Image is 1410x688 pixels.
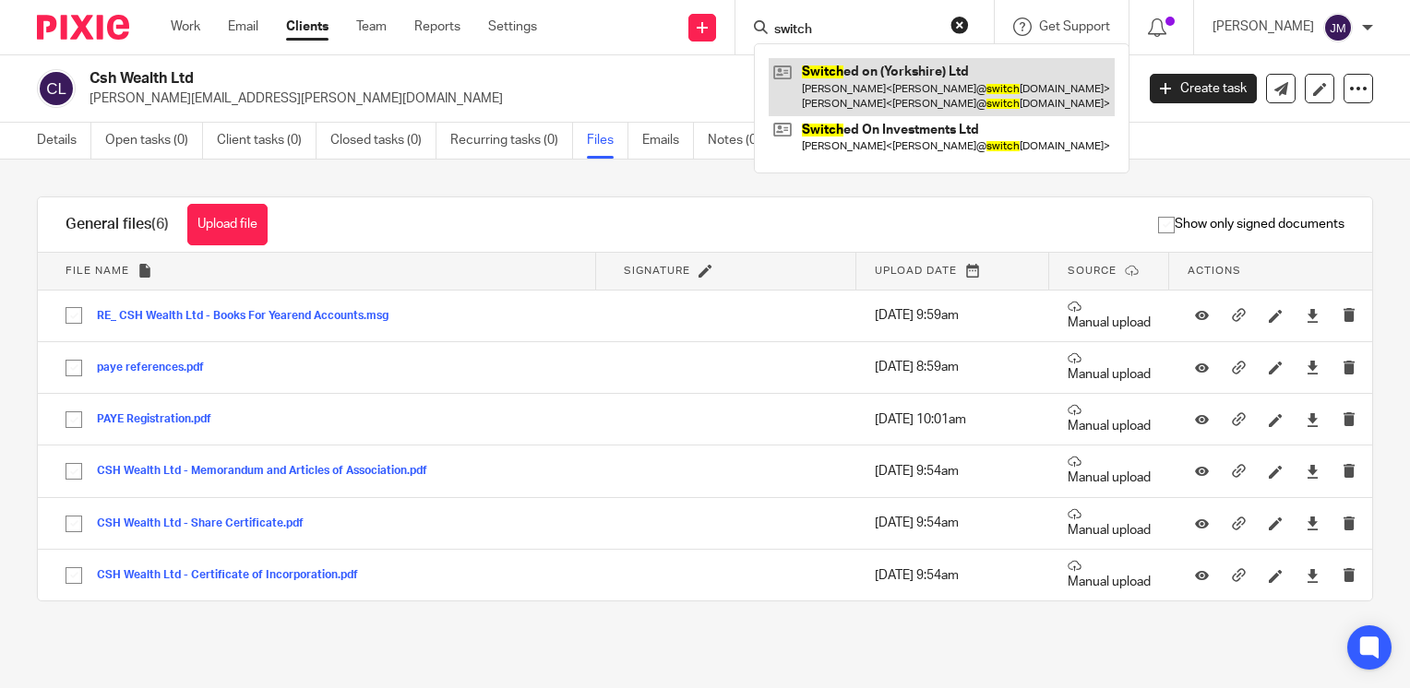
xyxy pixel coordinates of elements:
span: (6) [151,217,169,231]
input: Select [56,298,91,333]
img: svg%3E [1323,13,1353,42]
img: Pixie [37,15,129,40]
button: Upload file [187,204,268,245]
button: paye references.pdf [97,362,218,374]
a: Download [1306,514,1320,532]
h1: General files [66,215,169,234]
a: Clients [286,18,329,36]
a: Download [1306,358,1320,376]
a: Work [171,18,200,36]
p: Manual upload [1068,455,1151,487]
span: File name [66,266,129,276]
button: PAYE Registration.pdf [97,413,225,426]
a: Download [1306,462,1320,480]
p: [PERSON_NAME] [1213,18,1314,36]
a: Create task [1150,74,1257,103]
a: Settings [488,18,537,36]
a: Details [37,123,91,159]
span: Show only signed documents [1158,215,1344,233]
input: Select [56,402,91,437]
span: Signature [624,266,690,276]
a: Download [1306,410,1320,429]
a: Email [228,18,258,36]
a: Team [356,18,387,36]
input: Search [772,22,938,39]
a: Files [587,123,628,159]
a: Notes (0) [708,123,775,159]
h2: Csh Wealth Ltd [90,69,915,89]
img: svg%3E [37,69,76,108]
span: Upload date [875,266,957,276]
p: Manual upload [1068,559,1151,591]
button: CSH Wealth Ltd - Share Certificate.pdf [97,517,317,530]
p: Manual upload [1068,403,1151,435]
p: [DATE] 10:01am [875,410,1031,429]
p: [DATE] 9:54am [875,462,1031,480]
p: Manual upload [1068,300,1151,332]
button: CSH Wealth Ltd - Certificate of Incorporation.pdf [97,569,372,582]
input: Select [56,350,91,386]
p: Manual upload [1068,351,1151,384]
input: Select [56,454,91,489]
span: Actions [1188,266,1241,276]
p: [PERSON_NAME][EMAIL_ADDRESS][PERSON_NAME][DOMAIN_NAME] [90,89,1122,108]
button: RE_ CSH Wealth Ltd - Books For Yearend Accounts.msg [97,310,402,323]
a: Recurring tasks (0) [450,123,573,159]
a: Emails [642,123,694,159]
a: Client tasks (0) [217,123,317,159]
a: Download [1306,566,1320,585]
span: Source [1068,266,1117,276]
a: Closed tasks (0) [330,123,436,159]
input: Select [56,558,91,593]
span: Get Support [1039,20,1110,33]
p: Manual upload [1068,507,1151,540]
p: [DATE] 9:59am [875,306,1031,325]
a: Reports [414,18,460,36]
button: Clear [950,16,969,34]
p: [DATE] 9:54am [875,514,1031,532]
button: CSH Wealth Ltd - Memorandum and Articles of Association.pdf [97,465,441,478]
a: Open tasks (0) [105,123,203,159]
p: [DATE] 8:59am [875,358,1031,376]
p: [DATE] 9:54am [875,566,1031,585]
a: Download [1306,306,1320,325]
input: Select [56,506,91,541]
